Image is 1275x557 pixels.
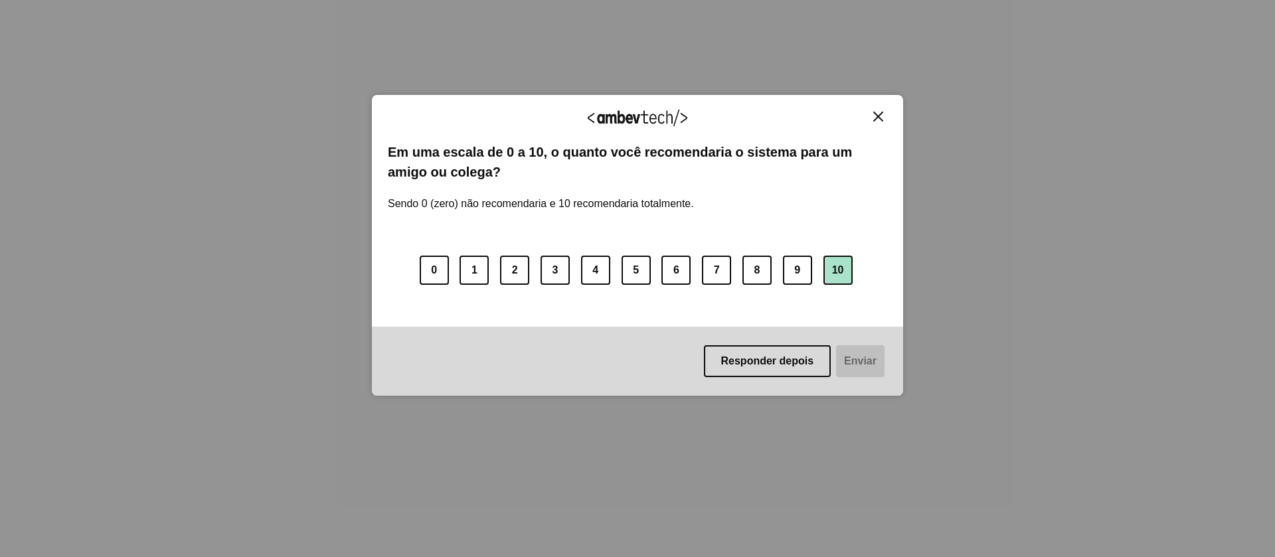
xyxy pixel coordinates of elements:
[460,256,489,285] button: 1
[388,142,887,183] label: Em uma escala de 0 a 10, o quanto você recomendaria o sistema para um amigo ou colega?
[541,256,570,285] button: 3
[704,345,831,377] button: Responder depois
[823,256,853,285] button: 10
[622,256,651,285] button: 5
[661,256,691,285] button: 6
[873,112,883,121] img: Close
[500,256,529,285] button: 2
[420,256,449,285] button: 0
[702,256,731,285] button: 7
[869,111,887,122] button: Close
[588,110,687,126] img: Logo Ambevtech
[783,256,812,285] button: 9
[742,256,772,285] button: 8
[581,256,610,285] button: 4
[388,182,694,210] label: Sendo 0 (zero) não recomendaria e 10 recomendaria totalmente.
